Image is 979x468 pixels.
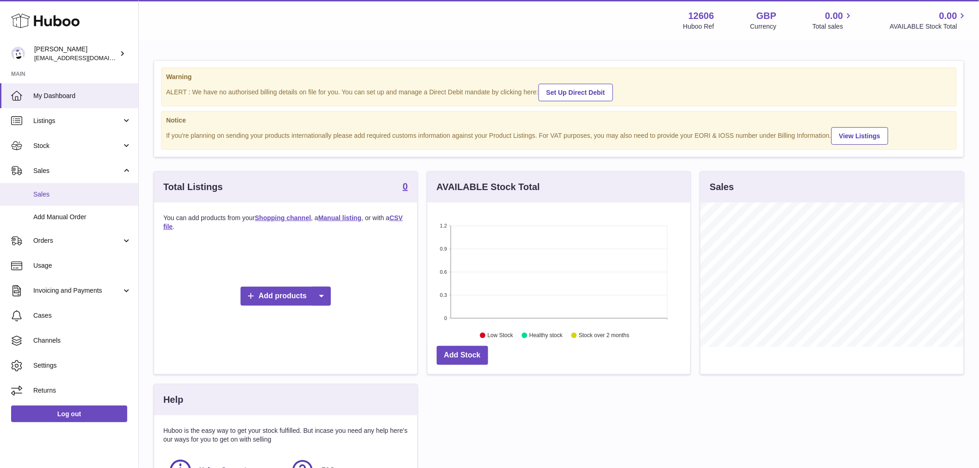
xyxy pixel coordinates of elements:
text: 0.9 [440,246,447,252]
text: Stock over 2 months [579,333,629,339]
div: [PERSON_NAME] [34,45,118,62]
div: Huboo Ref [683,22,714,31]
span: Listings [33,117,122,125]
a: Add Stock [437,346,488,365]
span: Sales [33,190,131,199]
div: If you're planning on sending your products internationally please add required customs informati... [166,126,952,145]
strong: Warning [166,73,952,81]
a: Manual listing [318,214,361,222]
p: You can add products from your , a , or with a . [163,214,408,231]
div: Currency [750,22,777,31]
text: 0.6 [440,269,447,275]
span: Channels [33,336,131,345]
span: Cases [33,311,131,320]
span: Add Manual Order [33,213,131,222]
h3: Help [163,394,183,406]
span: Usage [33,261,131,270]
span: Invoicing and Payments [33,286,122,295]
span: My Dashboard [33,92,131,100]
img: internalAdmin-12606@internal.huboo.com [11,47,25,61]
span: Stock [33,142,122,150]
a: 0.00 AVAILABLE Stock Total [890,10,968,31]
a: 0.00 Total sales [812,10,854,31]
span: 0.00 [825,10,843,22]
a: Set Up Direct Debit [539,84,613,101]
a: Log out [11,406,127,422]
a: 0 [403,182,408,193]
span: 0.00 [939,10,957,22]
text: Healthy stock [529,333,563,339]
span: Settings [33,361,131,370]
h3: Sales [710,181,734,193]
a: View Listings [831,127,888,145]
text: 1.2 [440,223,447,228]
a: Add products [241,287,331,306]
span: Sales [33,166,122,175]
span: Orders [33,236,122,245]
text: 0.3 [440,292,447,298]
span: AVAILABLE Stock Total [890,22,968,31]
text: 0 [444,315,447,321]
strong: GBP [756,10,776,22]
span: Total sales [812,22,854,31]
h3: Total Listings [163,181,223,193]
span: [EMAIL_ADDRESS][DOMAIN_NAME] [34,54,136,62]
h3: AVAILABLE Stock Total [437,181,540,193]
strong: Notice [166,116,952,125]
p: Huboo is the easy way to get your stock fulfilled. But incase you need any help here's our ways f... [163,426,408,444]
text: Low Stock [488,333,514,339]
a: Shopping channel [255,214,311,222]
div: ALERT : We have no authorised billing details on file for you. You can set up and manage a Direct... [166,82,952,101]
a: CSV file [163,214,403,230]
span: Returns [33,386,131,395]
strong: 0 [403,182,408,191]
strong: 12606 [688,10,714,22]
